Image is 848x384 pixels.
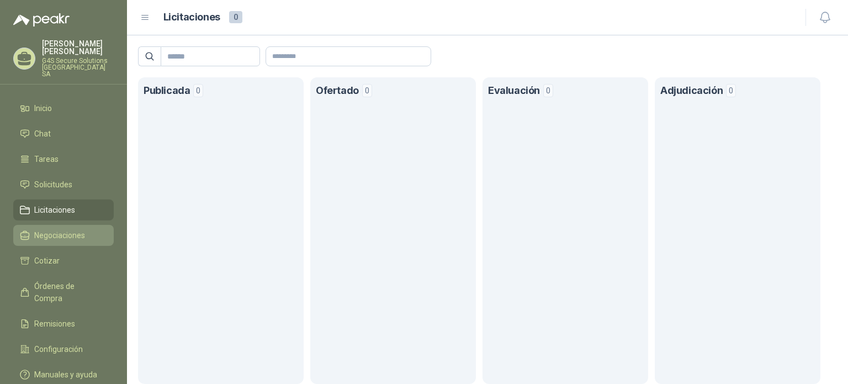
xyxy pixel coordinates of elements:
a: Órdenes de Compra [13,276,114,309]
a: Configuración [13,339,114,360]
span: 0 [193,84,203,97]
h1: Licitaciones [163,9,220,25]
h1: Publicada [144,83,190,99]
span: Solicitudes [34,178,72,191]
a: Negociaciones [13,225,114,246]
span: Chat [34,128,51,140]
p: G4S Secure Solutions [GEOGRAPHIC_DATA] SA [42,57,114,77]
img: Logo peakr [13,13,70,27]
a: Licitaciones [13,199,114,220]
a: Cotizar [13,250,114,271]
p: [PERSON_NAME] [PERSON_NAME] [42,40,114,55]
span: Remisiones [34,318,75,330]
span: Manuales y ayuda [34,369,97,381]
span: Órdenes de Compra [34,280,103,304]
span: Negociaciones [34,229,85,241]
span: 0 [726,84,736,97]
h1: Evaluación [488,83,540,99]
span: Cotizar [34,255,60,267]
span: Tareas [34,153,59,165]
span: Inicio [34,102,52,114]
a: Tareas [13,149,114,170]
a: Solicitudes [13,174,114,195]
span: 0 [229,11,242,23]
h1: Adjudicación [660,83,723,99]
a: Inicio [13,98,114,119]
span: 0 [362,84,372,97]
h1: Ofertado [316,83,359,99]
span: Configuración [34,343,83,355]
a: Chat [13,123,114,144]
span: 0 [543,84,553,97]
span: Licitaciones [34,204,75,216]
a: Remisiones [13,313,114,334]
